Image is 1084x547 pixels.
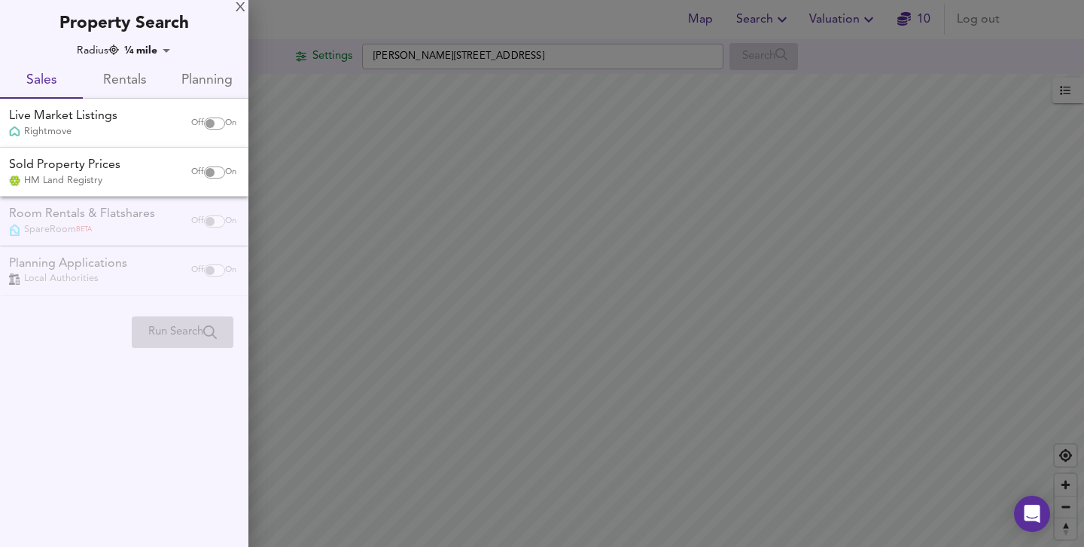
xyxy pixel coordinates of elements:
[191,167,204,179] span: Off
[9,176,20,186] img: Land Registry
[9,157,120,174] div: Sold Property Prices
[1014,496,1050,532] div: Open Intercom Messenger
[77,43,119,58] div: Radius
[9,69,74,93] span: Sales
[225,118,236,130] span: On
[9,108,117,125] div: Live Market Listings
[236,3,245,14] div: X
[132,316,233,348] div: Please enable at least one data source to run a search
[120,43,175,58] div: ¼ mile
[9,126,20,139] img: Rightmove
[175,69,239,93] span: Planning
[9,125,117,139] div: Rightmove
[225,167,236,179] span: On
[9,174,120,188] div: HM Land Registry
[191,118,204,130] span: Off
[92,69,157,93] span: Rentals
